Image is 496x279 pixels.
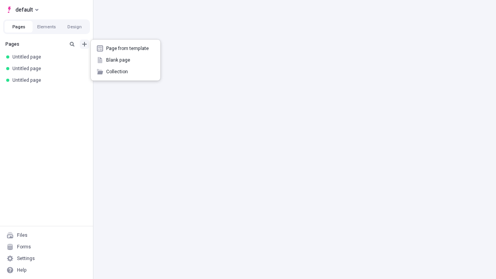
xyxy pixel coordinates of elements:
[5,21,33,33] button: Pages
[17,244,31,250] div: Forms
[106,45,154,52] span: Page from template
[12,77,84,83] div: Untitled page
[12,54,84,60] div: Untitled page
[80,40,89,49] button: Add new
[17,232,28,238] div: Files
[106,57,154,63] span: Blank page
[33,21,60,33] button: Elements
[17,255,35,262] div: Settings
[15,5,33,14] span: default
[3,4,41,15] button: Select site
[12,65,84,72] div: Untitled page
[106,69,154,75] span: Collection
[60,21,88,33] button: Design
[91,40,160,81] div: Add new
[5,41,64,47] div: Pages
[17,267,27,273] div: Help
